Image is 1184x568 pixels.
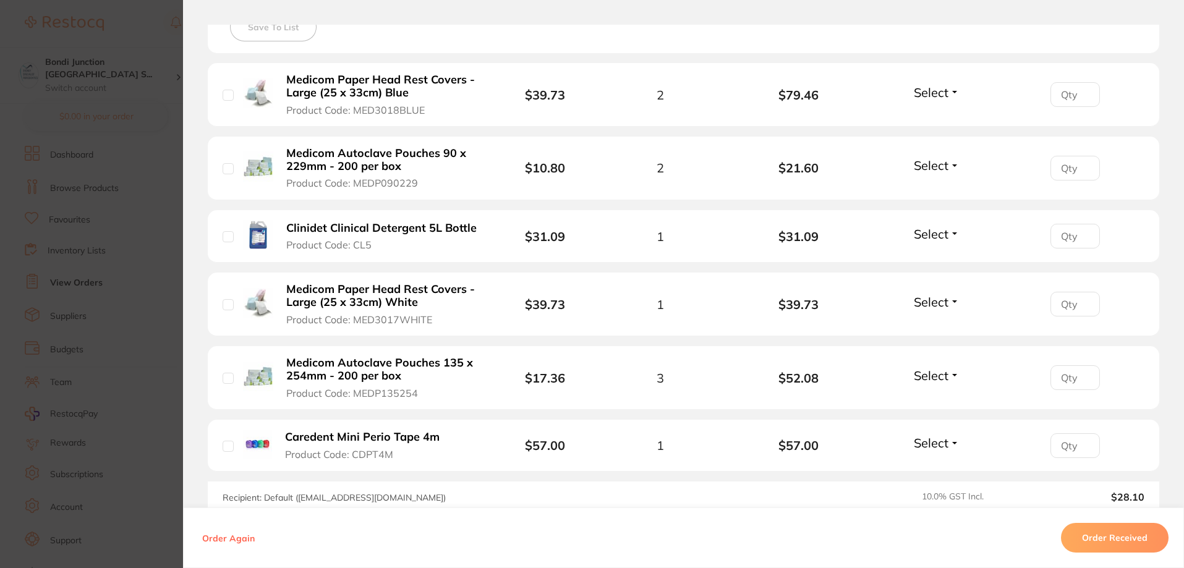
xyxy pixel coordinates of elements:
button: Select [910,85,963,100]
input: Qty [1050,365,1100,390]
b: $21.60 [730,161,868,175]
span: 2 [657,88,664,102]
img: Medicom Autoclave Pouches 135 x 254mm - 200 per box [243,362,273,392]
input: Qty [1050,156,1100,180]
span: 1 [657,438,664,452]
b: Clinidet Clinical Detergent 5L Bottle [286,222,477,235]
span: Select [914,368,948,383]
span: Select [914,85,948,100]
b: $39.73 [525,87,565,103]
span: Select [914,158,948,173]
b: Medicom Autoclave Pouches 135 x 254mm - 200 per box [286,357,477,382]
input: Qty [1050,433,1100,458]
b: $79.46 [730,88,868,102]
img: Clinidet Clinical Detergent 5L Bottle [243,220,273,250]
b: $52.08 [730,371,868,385]
output: $28.10 [1038,491,1144,502]
button: Order Again [198,532,258,543]
b: $39.73 [730,297,868,312]
span: 3 [657,371,664,385]
span: 1 [657,229,664,244]
span: 2 [657,161,664,175]
button: Medicom Paper Head Rest Covers - Large (25 x 33cm) White Product Code: MED3017WHITE [283,282,481,326]
button: Caredent Mini Perio Tape 4m Product Code: CDPT4M [281,430,454,460]
button: Medicom Autoclave Pouches 90 x 229mm - 200 per box Product Code: MEDP090229 [283,146,481,190]
b: $57.00 [730,438,868,452]
span: Product Code: MEDP090229 [286,177,418,189]
input: Qty [1050,82,1100,107]
b: $31.09 [525,229,565,244]
button: Select [910,294,963,310]
b: Caredent Mini Perio Tape 4m [285,431,440,444]
button: Save To List [230,13,317,41]
b: $57.00 [525,438,565,453]
input: Qty [1050,224,1100,248]
button: Select [910,368,963,383]
button: Medicom Autoclave Pouches 135 x 254mm - 200 per box Product Code: MEDP135254 [283,356,481,399]
span: Select [914,294,948,310]
span: Product Code: CDPT4M [285,449,393,460]
b: $39.73 [525,297,565,312]
b: Medicom Paper Head Rest Covers - Large (25 x 33cm) White [286,283,477,308]
span: 1 [657,297,664,312]
input: Qty [1050,292,1100,316]
img: Medicom Paper Head Rest Covers - Large (25 x 33cm) White [243,288,273,318]
b: $31.09 [730,229,868,244]
img: Medicom Paper Head Rest Covers - Large (25 x 33cm) Blue [243,78,273,109]
button: Order Received [1061,523,1169,553]
b: Medicom Paper Head Rest Covers - Large (25 x 33cm) Blue [286,74,477,99]
span: Recipient: Default ( [EMAIL_ADDRESS][DOMAIN_NAME] ) [223,492,446,503]
span: Product Code: CL5 [286,239,372,250]
img: Caredent Mini Perio Tape 4m [243,430,272,459]
span: 10.0 % GST Incl. [922,491,1028,502]
span: Product Code: MEDP135254 [286,388,418,399]
b: $10.80 [525,160,565,176]
span: Product Code: MED3017WHITE [286,314,432,325]
button: Clinidet Clinical Detergent 5L Bottle Product Code: CL5 [283,221,481,252]
span: Product Code: MED3018BLUE [286,104,425,116]
span: Select [914,226,948,242]
button: Select [910,435,963,451]
span: Select [914,435,948,451]
b: Medicom Autoclave Pouches 90 x 229mm - 200 per box [286,147,477,172]
button: Select [910,226,963,242]
b: $17.36 [525,370,565,386]
img: Medicom Autoclave Pouches 90 x 229mm - 200 per box [243,151,273,182]
button: Medicom Paper Head Rest Covers - Large (25 x 33cm) Blue Product Code: MED3018BLUE [283,73,481,116]
button: Select [910,158,963,173]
